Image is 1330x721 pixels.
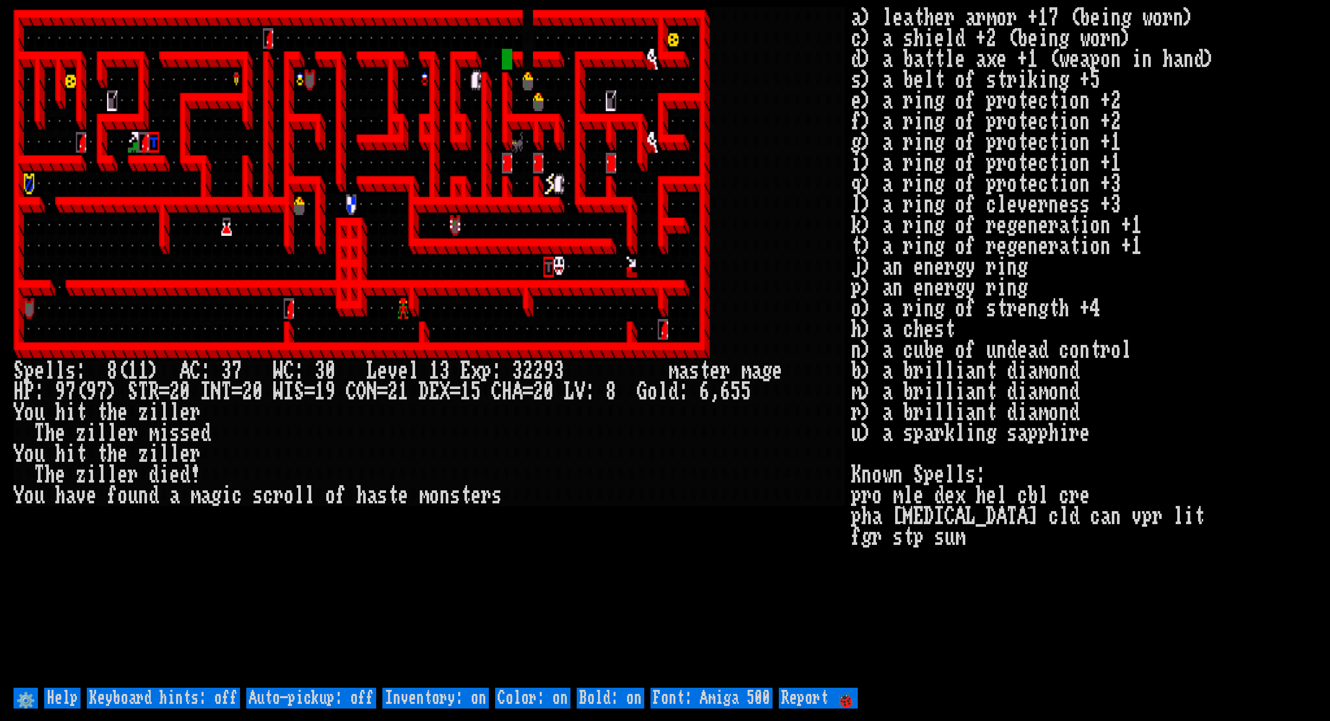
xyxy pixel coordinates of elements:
[14,360,24,381] div: S
[440,360,450,381] div: 3
[14,381,24,402] div: H
[367,360,377,381] div: L
[779,688,858,709] input: Report 🐞
[294,485,304,506] div: l
[201,360,211,381] div: :
[76,360,86,381] div: :
[128,360,138,381] div: 1
[180,464,190,485] div: d
[440,381,450,402] div: X
[24,402,34,423] div: o
[65,485,76,506] div: a
[190,444,201,464] div: r
[246,688,376,709] input: Auto-pickup: off
[471,381,481,402] div: 5
[699,360,710,381] div: t
[533,381,543,402] div: 2
[408,360,419,381] div: l
[138,381,149,402] div: T
[24,485,34,506] div: o
[159,464,169,485] div: i
[221,381,232,402] div: T
[471,485,481,506] div: e
[650,688,773,709] input: Font: Amiga 500
[398,381,408,402] div: 1
[117,402,128,423] div: e
[34,402,45,423] div: u
[97,402,107,423] div: t
[55,402,65,423] div: h
[221,360,232,381] div: 3
[429,381,440,402] div: E
[138,402,149,423] div: z
[419,381,429,402] div: D
[273,485,284,506] div: r
[107,485,117,506] div: f
[512,381,523,402] div: A
[117,485,128,506] div: o
[491,360,502,381] div: :
[159,402,169,423] div: l
[762,360,772,381] div: g
[284,381,294,402] div: I
[606,381,616,402] div: 8
[772,360,782,381] div: e
[86,464,97,485] div: i
[668,381,679,402] div: d
[284,360,294,381] div: C
[429,360,440,381] div: 1
[45,360,55,381] div: l
[263,485,273,506] div: c
[398,485,408,506] div: e
[159,444,169,464] div: l
[117,423,128,444] div: e
[564,381,575,402] div: L
[429,485,440,506] div: o
[14,485,24,506] div: Y
[575,381,585,402] div: V
[97,423,107,444] div: l
[440,485,450,506] div: n
[180,381,190,402] div: 0
[169,485,180,506] div: a
[730,381,741,402] div: 5
[710,381,720,402] div: ,
[107,402,117,423] div: h
[107,464,117,485] div: l
[86,381,97,402] div: 9
[543,360,554,381] div: 9
[460,360,471,381] div: E
[190,402,201,423] div: r
[325,381,336,402] div: 9
[304,485,315,506] div: l
[34,485,45,506] div: u
[211,381,221,402] div: N
[388,360,398,381] div: v
[201,381,211,402] div: I
[533,360,543,381] div: 2
[658,381,668,402] div: l
[419,485,429,506] div: m
[55,485,65,506] div: h
[398,360,408,381] div: e
[169,464,180,485] div: e
[325,485,336,506] div: o
[24,444,34,464] div: o
[45,423,55,444] div: h
[128,485,138,506] div: u
[232,360,242,381] div: 7
[65,402,76,423] div: i
[55,464,65,485] div: e
[76,485,86,506] div: v
[14,688,38,709] input: ⚙️
[356,381,367,402] div: O
[543,381,554,402] div: 0
[55,360,65,381] div: l
[221,485,232,506] div: i
[491,485,502,506] div: s
[751,360,762,381] div: a
[252,485,263,506] div: s
[14,402,24,423] div: Y
[107,360,117,381] div: 8
[65,360,76,381] div: s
